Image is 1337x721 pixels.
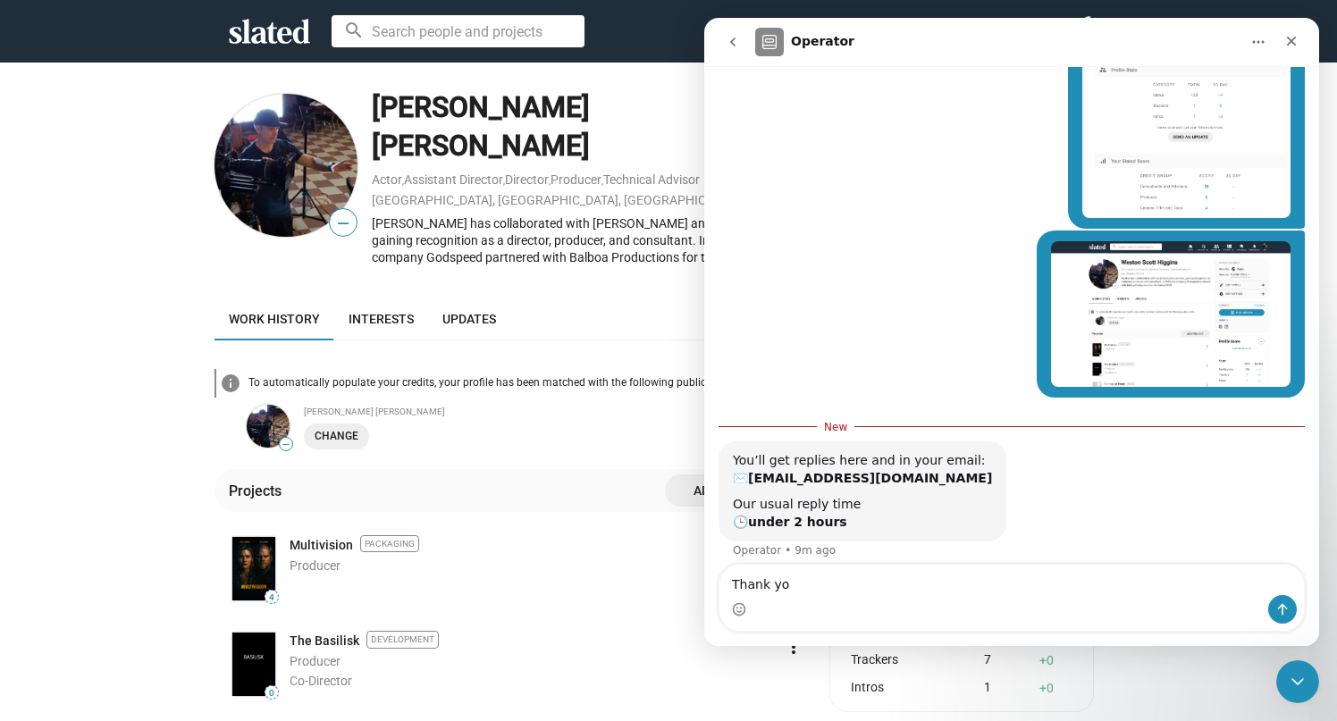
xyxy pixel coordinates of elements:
[229,482,289,500] div: Projects
[679,474,790,507] span: Add project
[290,633,359,650] a: The Basilisk
[15,547,600,577] textarea: Message…
[28,584,42,599] button: Emoji picker
[851,652,953,669] div: Trackers
[220,373,241,394] mat-icon: info
[229,312,320,326] span: Work history
[839,15,865,41] mat-icon: people
[44,497,143,511] b: under 2 hours
[304,423,369,449] button: Change
[330,212,357,235] span: —
[366,631,439,648] span: Development
[14,423,302,524] div: You’ll get replies here and in your email:✉️[EMAIL_ADDRESS][DOMAIN_NAME]Our usual reply time🕒unde...
[44,453,288,467] b: [EMAIL_ADDRESS][DOMAIN_NAME]
[360,535,419,552] span: Packaging
[404,172,503,187] a: Assistant Director
[265,592,278,603] span: 4
[214,298,334,340] a: Work history
[442,312,496,326] span: Updates
[232,633,275,696] img: Poster: The Basilisk
[29,434,288,469] div: You’ll get replies here and in your email: ✉️
[304,407,811,416] div: [PERSON_NAME] [PERSON_NAME]
[372,215,811,265] div: [PERSON_NAME] has collaborated with [PERSON_NAME] and Emmy winners, gaining recognition as a dire...
[1276,660,1319,703] iframe: To enrich screen reader interactions, please activate Accessibility in Grammarly extension settings
[1022,652,1072,669] div: 0
[503,176,505,186] span: ,
[290,537,353,554] a: Multivision
[315,427,358,446] span: Change
[1080,16,1101,38] img: Weston Scott Higgins
[29,527,131,538] div: Operator • 9m ago
[290,558,341,573] span: Producer
[290,654,341,668] span: Producer
[704,18,1319,646] iframe: To enrich screen reader interactions, please activate Accessibility in Grammarly extension settings
[332,15,584,47] input: Search people and projects
[851,680,953,697] div: Intros
[505,172,549,187] a: Director
[247,405,290,448] img: undefined
[551,172,601,187] a: Producer
[349,312,414,326] span: Interests
[902,15,928,41] mat-icon: view_list
[14,408,601,409] div: New messages divider
[1039,653,1047,667] span: +
[265,688,278,699] span: 0
[549,176,551,186] span: ,
[953,680,1021,697] div: 1
[372,172,402,187] a: Actor
[665,474,804,507] button: Add project
[334,298,428,340] a: Interests
[783,636,804,658] mat-icon: more_vert
[14,423,601,563] div: Operator says…
[280,440,292,449] span: —
[372,88,811,164] div: [PERSON_NAME] [PERSON_NAME]
[372,193,744,207] a: [GEOGRAPHIC_DATA], [GEOGRAPHIC_DATA], [GEOGRAPHIC_DATA]
[953,652,1021,669] div: 7
[603,172,700,187] a: Technical Advisor
[428,298,510,340] a: Updates
[1069,13,1112,59] button: Weston Scott HigginsMe
[1022,680,1072,697] div: 0
[14,213,601,394] div: Weston says…
[564,577,593,606] button: Send a message…
[1039,681,1047,695] span: +
[248,376,811,390] div: To automatically populate your credits, your profile has been matched with the following public p...
[29,478,288,513] div: Our usual reply time 🕒
[214,94,357,237] img: Weston Scott Higgins
[232,537,275,600] img: Poster: Multivision
[290,674,352,688] span: Co-Director
[601,176,603,186] span: ,
[402,176,404,186] span: ,
[694,18,756,57] a: Home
